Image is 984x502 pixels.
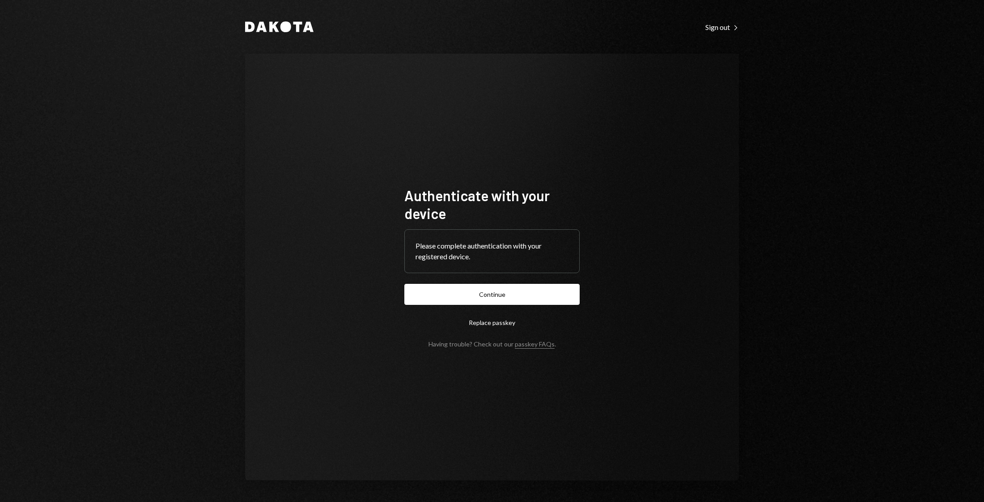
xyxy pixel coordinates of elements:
[705,22,739,32] a: Sign out
[416,240,568,262] div: Please complete authentication with your registered device.
[404,312,580,333] button: Replace passkey
[404,284,580,305] button: Continue
[428,340,556,348] div: Having trouble? Check out our .
[515,340,555,349] a: passkey FAQs
[705,23,739,32] div: Sign out
[404,186,580,222] h1: Authenticate with your device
